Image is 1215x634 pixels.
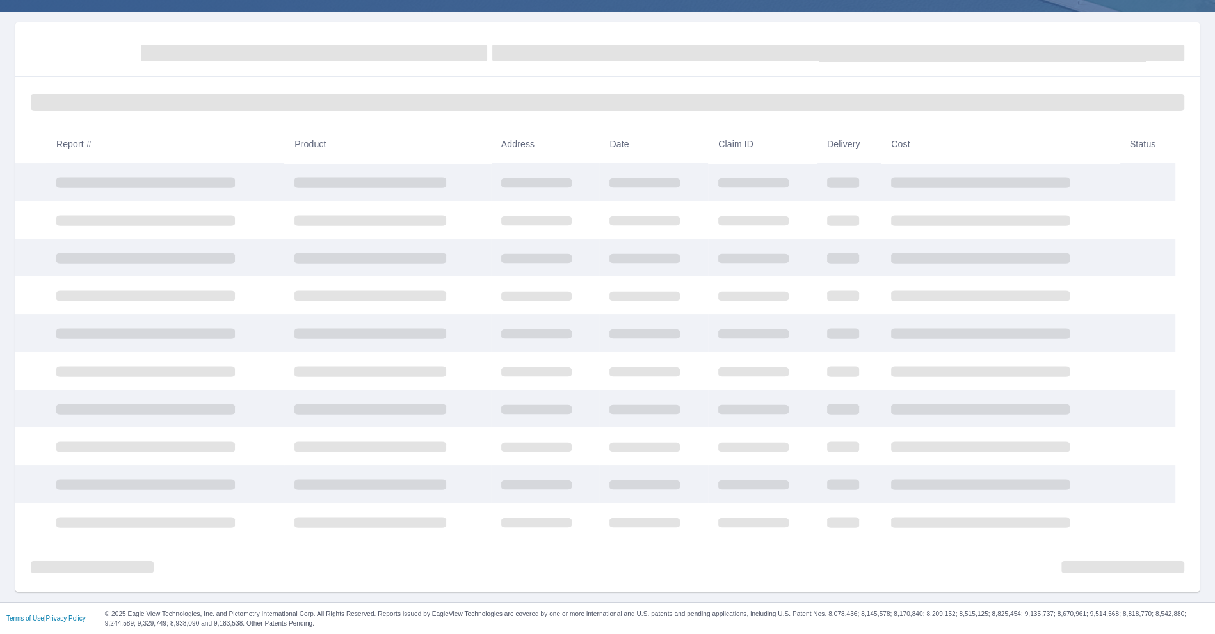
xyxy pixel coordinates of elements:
th: Report # [46,125,284,163]
th: Address [491,125,600,163]
p: | [6,615,86,622]
a: Terms of Use [6,615,44,622]
th: Product [284,125,491,163]
th: Status [1120,125,1175,163]
th: Delivery [817,125,881,163]
th: Cost [881,125,1120,163]
th: Date [599,125,708,163]
a: Privacy Policy [46,615,86,622]
th: Claim ID [708,125,817,163]
p: © 2025 Eagle View Technologies, Inc. and Pictometry International Corp. All Rights Reserved. Repo... [105,609,1209,628]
